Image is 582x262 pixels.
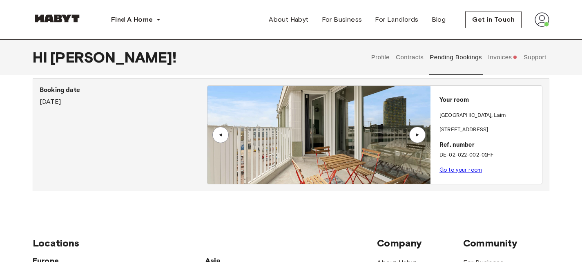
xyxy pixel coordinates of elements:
span: For Landlords [375,15,418,25]
span: Get in Touch [472,15,515,25]
span: Company [377,237,463,249]
span: For Business [322,15,362,25]
div: user profile tabs [368,39,549,75]
img: Habyt [33,14,82,22]
a: For Landlords [368,11,425,28]
button: Contracts [395,39,425,75]
img: avatar [535,12,549,27]
button: Pending Bookings [429,39,483,75]
div: [DATE] [40,85,207,107]
span: Blog [432,15,446,25]
span: Hi [33,49,50,66]
p: Your room [439,96,539,105]
a: For Business [315,11,369,28]
div: ▲ [216,132,225,137]
p: [GEOGRAPHIC_DATA] , Laim [439,112,506,120]
span: [PERSON_NAME] ! [50,49,176,66]
button: Get in Touch [465,11,522,28]
img: Image of the room [207,86,430,184]
button: Invoices [487,39,518,75]
p: Ref. number [439,141,539,150]
a: About Habyt [262,11,315,28]
p: DE-02-022-002-01HF [439,151,539,159]
span: Locations [33,237,377,249]
button: Find A Home [105,11,167,28]
button: Profile [370,39,391,75]
span: About Habyt [269,15,308,25]
p: [STREET_ADDRESS] [439,126,539,134]
a: Go to your room [439,167,482,173]
span: Community [463,237,549,249]
button: Support [522,39,547,75]
span: Find A Home [111,15,153,25]
div: ▲ [413,132,421,137]
p: Booking date [40,85,207,95]
a: Blog [425,11,453,28]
